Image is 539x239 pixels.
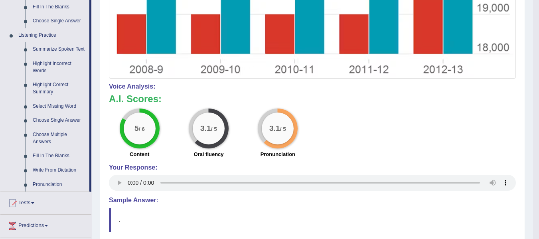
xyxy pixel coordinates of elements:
[269,124,280,132] big: 3.1
[0,215,91,235] a: Predictions
[138,126,144,132] small: / 6
[211,126,217,132] small: / 5
[280,126,286,132] small: / 5
[0,192,91,212] a: Tests
[29,14,89,28] a: Choose Single Answer
[109,197,516,204] h4: Sample Answer:
[109,93,162,104] b: A.I. Scores:
[109,164,516,171] h4: Your Response:
[29,113,89,128] a: Choose Single Answer
[29,178,89,192] a: Pronunciation
[29,99,89,114] a: Select Missing Word
[109,83,516,90] h4: Voice Analysis:
[29,163,89,178] a: Write From Dictation
[130,150,149,158] label: Content
[29,57,89,78] a: Highlight Incorrect Words
[134,124,139,132] big: 5
[109,208,516,232] blockquote: .
[15,28,89,43] a: Listening Practice
[29,128,89,149] a: Choose Multiple Answers
[29,78,89,99] a: Highlight Correct Summary
[29,42,89,57] a: Summarize Spoken Text
[261,150,295,158] label: Pronunciation
[200,124,211,132] big: 3.1
[193,150,223,158] label: Oral fluency
[29,149,89,163] a: Fill In The Blanks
